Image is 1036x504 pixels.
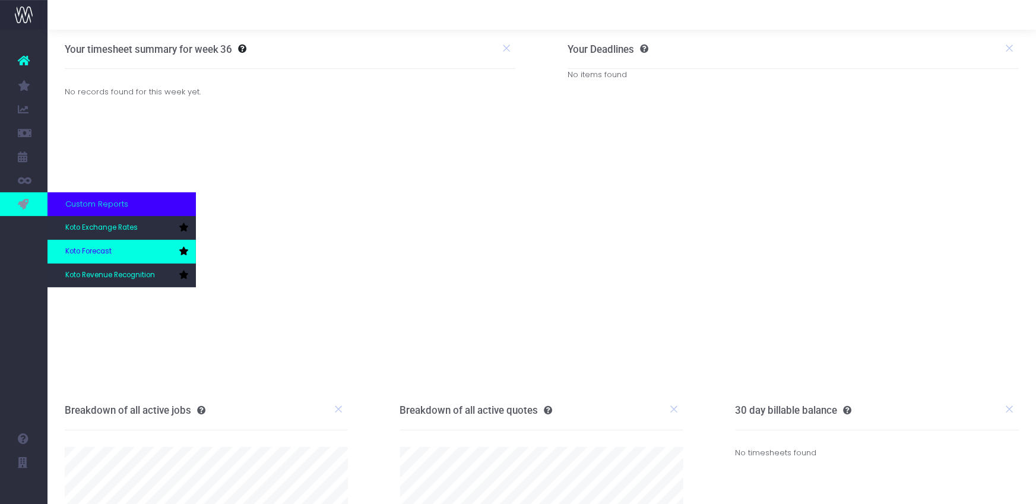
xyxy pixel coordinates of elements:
span: Koto Exchange Rates [65,223,138,233]
img: images/default_profile_image.png [15,480,33,498]
a: Koto Forecast [47,240,196,264]
a: Koto Exchange Rates [47,216,196,240]
div: No timesheets found [736,430,1019,476]
h3: Your timesheet summary for week 36 [65,43,233,55]
span: Koto Revenue Recognition [65,270,155,281]
span: Custom Reports [65,198,128,210]
span: Koto Forecast [65,246,112,257]
h3: Breakdown of all active jobs [65,404,205,416]
div: No records found for this week yet. [56,86,525,98]
a: Koto Revenue Recognition [47,264,196,287]
div: No items found [568,69,1019,81]
h3: Breakdown of all active quotes [400,404,553,416]
h3: Your Deadlines [568,43,648,55]
h3: 30 day billable balance [736,404,852,416]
